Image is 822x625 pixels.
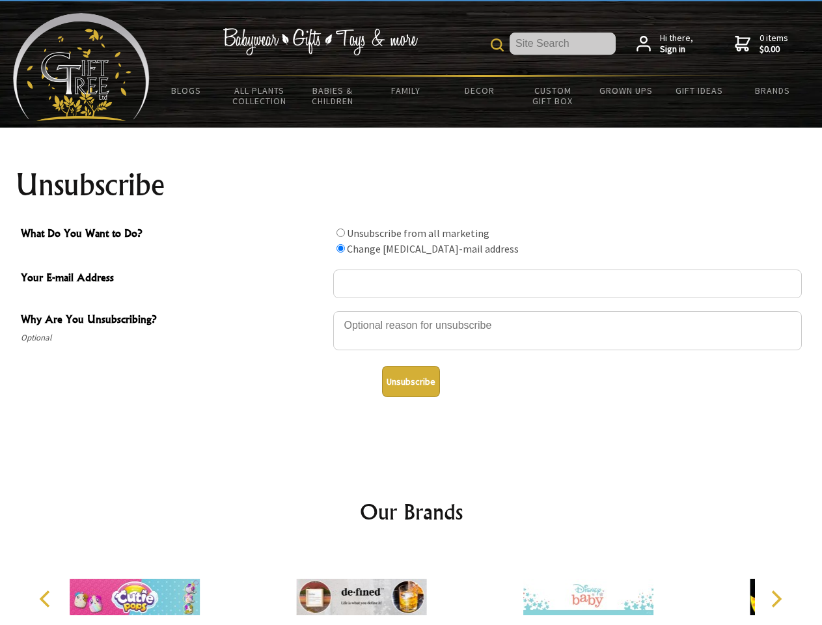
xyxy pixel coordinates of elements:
a: Gift Ideas [663,77,736,104]
a: Custom Gift Box [516,77,590,115]
span: Hi there, [660,33,693,55]
a: Grown Ups [589,77,663,104]
a: Brands [736,77,810,104]
label: Change [MEDICAL_DATA]-mail address [347,242,519,255]
img: Babyware - Gifts - Toys and more... [13,13,150,121]
input: What Do You Want to Do? [336,244,345,253]
a: Family [370,77,443,104]
strong: Sign in [660,44,693,55]
button: Previous [33,585,61,613]
input: What Do You Want to Do? [336,229,345,237]
label: Unsubscribe from all marketing [347,227,489,240]
img: Babywear - Gifts - Toys & more [223,28,418,55]
a: BLOGS [150,77,223,104]
span: 0 items [760,32,788,55]
a: Hi there,Sign in [637,33,693,55]
a: 0 items$0.00 [735,33,788,55]
img: product search [491,38,504,51]
input: Your E-mail Address [333,270,802,298]
span: Optional [21,330,327,346]
input: Site Search [510,33,616,55]
strong: $0.00 [760,44,788,55]
button: Unsubscribe [382,366,440,397]
span: Why Are You Unsubscribing? [21,311,327,330]
span: What Do You Want to Do? [21,225,327,244]
a: Babies & Children [296,77,370,115]
textarea: Why Are You Unsubscribing? [333,311,802,350]
button: Next [761,585,790,613]
h1: Unsubscribe [16,169,807,201]
a: All Plants Collection [223,77,297,115]
span: Your E-mail Address [21,270,327,288]
a: Decor [443,77,516,104]
h2: Our Brands [26,496,797,527]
